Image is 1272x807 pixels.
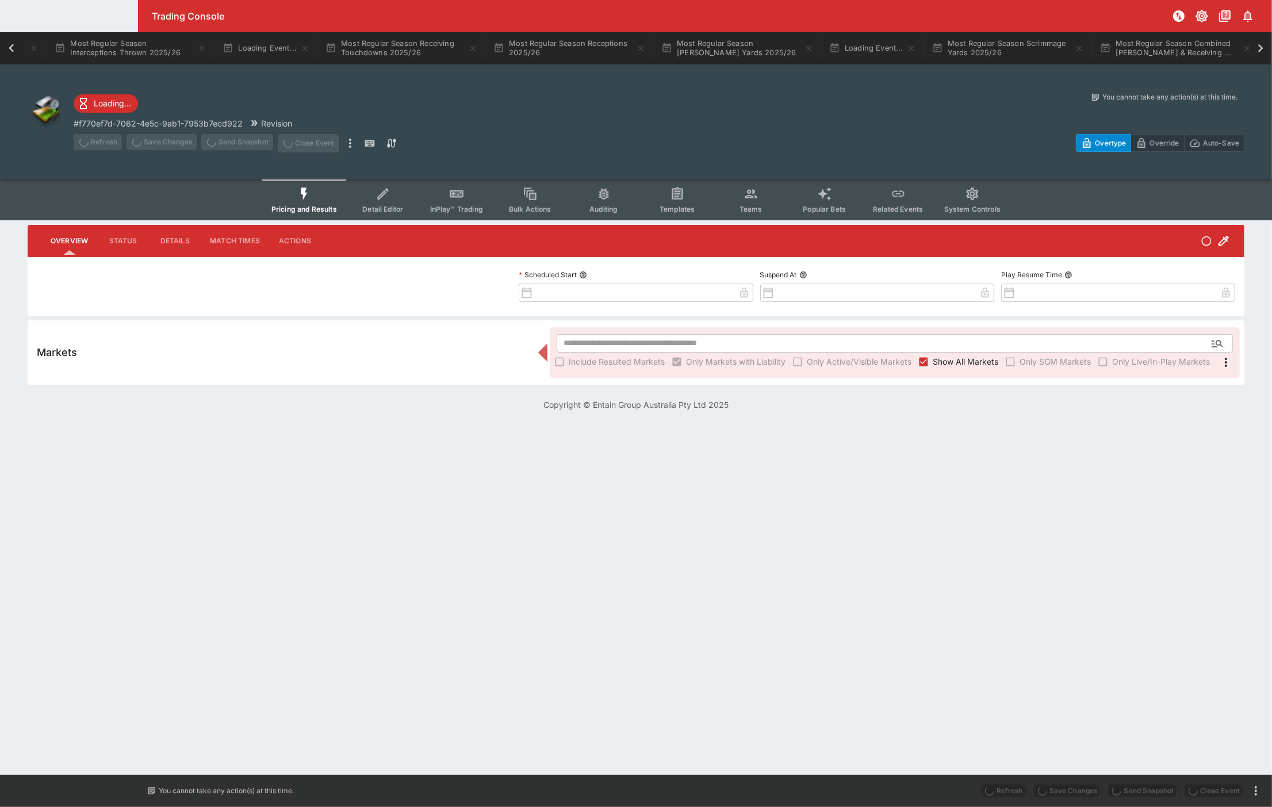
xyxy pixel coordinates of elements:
[1191,6,1212,26] button: Toggle light/dark mode
[216,32,316,64] button: Loading Event...
[1112,355,1210,368] span: Only Live/In-Play Markets
[799,271,807,279] button: Suspend At
[1203,137,1239,149] p: Auto-Save
[1020,355,1091,368] span: Only SGM Markets
[1150,137,1179,149] p: Override
[486,32,652,64] button: Most Regular Season Receptions 2025/26
[944,205,1001,213] span: System Controls
[589,205,618,213] span: Auditing
[1131,134,1184,152] button: Override
[152,10,1168,22] div: Trading Console
[925,32,1091,64] button: Most Regular Season Scrimmage Yards 2025/26
[262,179,1010,220] div: Event type filters
[1093,32,1259,64] button: Most Regular Season Combined [PERSON_NAME] & Receiving ...
[1237,6,1258,26] button: Notifications
[660,205,695,213] span: Templates
[362,205,403,213] span: Detail Editor
[261,117,292,129] p: Revision
[873,205,923,213] span: Related Events
[1207,333,1228,354] button: Open
[1064,271,1072,279] button: Play Resume Time
[803,205,846,213] span: Popular Bets
[1095,137,1126,149] p: Overtype
[201,227,269,255] button: Match Times
[1249,784,1263,798] button: more
[654,32,820,64] button: Most Regular Season [PERSON_NAME] Yards 2025/26
[1219,355,1233,369] svg: More
[1168,6,1189,26] button: NOT Connected to PK
[1001,270,1062,280] p: Play Resume Time
[319,32,484,64] button: Most Regular Season Receiving Touchdowns 2025/26
[509,205,551,213] span: Bulk Actions
[94,97,131,109] p: Loading...
[1102,92,1237,102] p: You cannot take any action(s) at this time.
[740,205,763,213] span: Teams
[343,134,357,152] button: more
[807,355,911,368] span: Only Active/Visible Markets
[760,270,797,280] p: Suspend At
[569,355,665,368] span: Include Resulted Markets
[430,205,483,213] span: InPlay™ Trading
[933,355,998,368] span: Show All Markets
[686,355,786,368] span: Only Markets with Liability
[149,227,201,255] button: Details
[74,117,243,129] p: Copy To Clipboard
[269,227,321,255] button: Actions
[822,32,923,64] button: Loading Event...
[41,227,97,255] button: Overview
[1184,134,1244,152] button: Auto-Save
[48,32,213,64] button: Most Regular Season Interceptions Thrown 2025/26
[579,271,587,279] button: Scheduled Start
[271,205,337,213] span: Pricing and Results
[1076,134,1131,152] button: Overtype
[519,270,577,280] p: Scheduled Start
[1214,6,1235,26] button: Documentation
[37,346,77,359] h5: Markets
[97,227,149,255] button: Status
[159,786,294,796] p: You cannot take any action(s) at this time.
[28,92,64,129] img: other.png
[1076,134,1244,152] div: Start From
